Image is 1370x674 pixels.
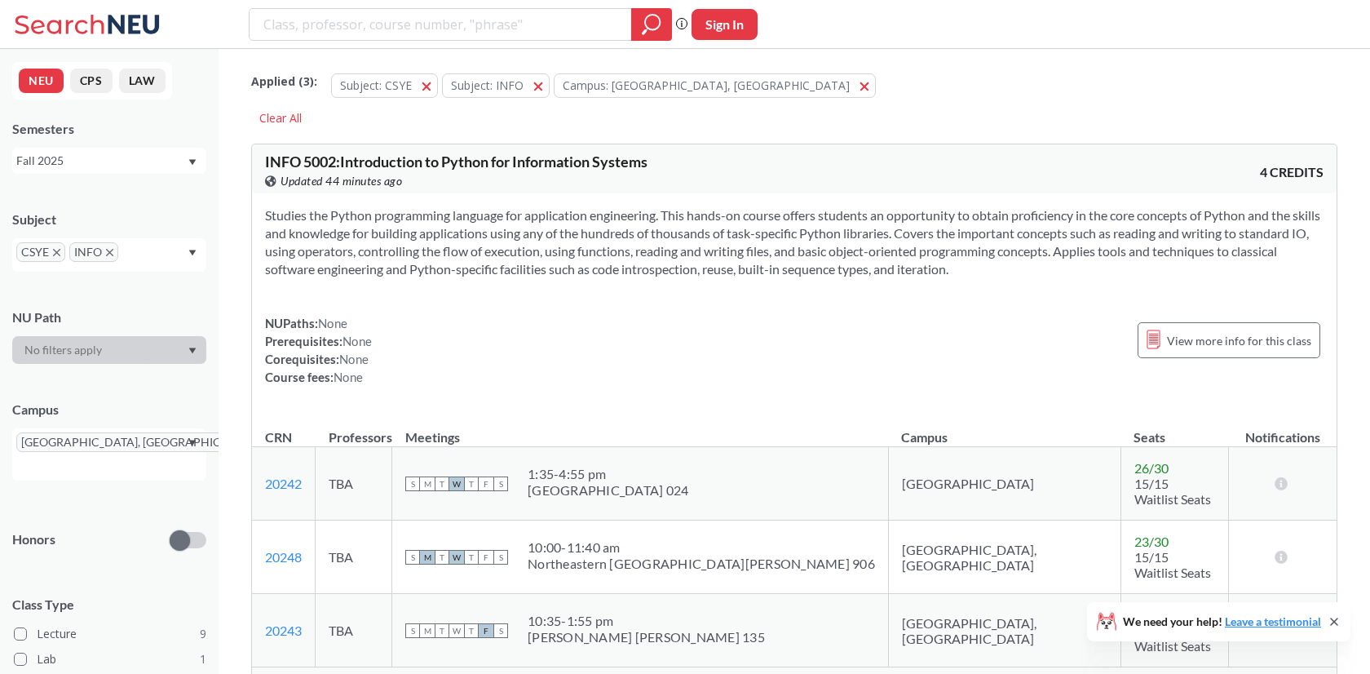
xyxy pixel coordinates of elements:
span: Class Type [12,596,206,614]
div: CRN [265,428,292,446]
svg: X to remove pill [106,249,113,256]
span: F [479,477,493,491]
svg: Dropdown arrow [188,159,197,166]
button: LAW [119,69,166,93]
span: T [464,477,479,491]
span: T [464,550,479,565]
div: [PERSON_NAME] [PERSON_NAME] 135 [528,629,765,645]
span: 15/15 Waitlist Seats [1134,476,1211,507]
section: Studies the Python programming language for application engineering. This hands-on course offers ... [265,206,1324,278]
div: NU Path [12,308,206,326]
div: Northeastern [GEOGRAPHIC_DATA][PERSON_NAME] 906 [528,556,875,572]
label: Lab [14,649,206,670]
td: [GEOGRAPHIC_DATA] [888,447,1120,521]
svg: X to remove pill [53,249,60,256]
th: Campus [888,412,1120,447]
span: W [449,477,464,491]
div: Dropdown arrow [12,336,206,364]
div: [GEOGRAPHIC_DATA], [GEOGRAPHIC_DATA]X to remove pillDropdown arrow [12,428,206,481]
button: Campus: [GEOGRAPHIC_DATA], [GEOGRAPHIC_DATA] [554,73,876,98]
a: Leave a testimonial [1225,614,1321,628]
div: Campus [12,401,206,419]
td: [GEOGRAPHIC_DATA], [GEOGRAPHIC_DATA] [888,594,1120,667]
td: TBA [316,594,392,667]
button: Subject: INFO [442,73,550,98]
button: Sign In [692,9,758,40]
span: Applied ( 3 ): [251,73,317,91]
span: S [493,477,508,491]
th: Notifications [1228,412,1337,447]
div: 10:35 - 1:55 pm [528,613,765,629]
div: CSYEX to remove pillINFOX to remove pillDropdown arrow [12,238,206,272]
svg: magnifying glass [642,13,661,36]
span: None [339,352,369,366]
a: 20243 [265,623,302,638]
span: T [435,477,449,491]
div: Semesters [12,120,206,138]
th: Seats [1120,412,1228,447]
span: Subject: CSYE [340,78,412,93]
span: S [493,550,508,565]
span: None [318,316,347,330]
span: S [405,477,420,491]
button: NEU [19,69,64,93]
th: Meetings [392,412,889,447]
div: 10:00 - 11:40 am [528,539,875,556]
div: Subject [12,211,206,228]
button: CPS [70,69,113,93]
span: F [479,623,493,638]
span: S [405,550,420,565]
span: S [493,623,508,638]
span: Campus: [GEOGRAPHIC_DATA], [GEOGRAPHIC_DATA] [563,78,850,93]
span: W [449,550,464,565]
a: 20248 [265,549,302,565]
p: Honors [12,530,55,549]
svg: Dropdown arrow [188,440,197,446]
label: Lecture [14,623,206,645]
td: [GEOGRAPHIC_DATA], [GEOGRAPHIC_DATA] [888,521,1120,594]
div: Fall 2025 [16,152,187,170]
span: View more info for this class [1167,330,1311,351]
span: T [464,623,479,638]
span: None [342,334,372,348]
span: CSYEX to remove pill [16,242,65,262]
svg: Dropdown arrow [188,348,197,354]
th: Professors [316,412,392,447]
span: T [435,623,449,638]
span: Subject: INFO [451,78,524,93]
td: TBA [316,447,392,521]
td: TBA [316,521,392,594]
span: None [334,370,363,384]
div: NUPaths: Prerequisites: Corequisites: Course fees: [265,314,372,386]
div: Clear All [251,106,310,131]
span: [GEOGRAPHIC_DATA], [GEOGRAPHIC_DATA]X to remove pill [16,432,276,452]
span: Updated 44 minutes ago [281,172,402,190]
input: Class, professor, course number, "phrase" [262,11,620,38]
a: 20242 [265,476,302,491]
span: We need your help! [1123,616,1321,627]
span: INFO 5002 : Introduction to Python for Information Systems [265,153,647,171]
span: W [449,623,464,638]
div: magnifying glass [631,8,672,41]
span: M [420,550,435,565]
button: Subject: CSYE [331,73,438,98]
span: 26 / 30 [1134,460,1169,476]
span: 15/15 Waitlist Seats [1134,549,1211,580]
span: M [420,477,435,491]
span: 4 CREDITS [1260,163,1324,181]
span: INFOX to remove pill [69,242,118,262]
span: 23 / 30 [1134,534,1169,549]
span: 1 [200,650,206,668]
div: 1:35 - 4:55 pm [528,466,688,482]
span: M [420,623,435,638]
span: S [405,623,420,638]
span: 9 [200,625,206,643]
svg: Dropdown arrow [188,250,197,256]
span: T [435,550,449,565]
div: [GEOGRAPHIC_DATA] 024 [528,482,688,499]
span: F [479,550,493,565]
div: Fall 2025Dropdown arrow [12,148,206,174]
